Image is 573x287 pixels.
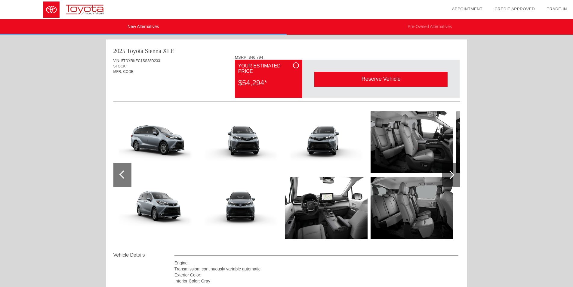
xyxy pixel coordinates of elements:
[285,177,368,239] img: 995528a85cbc58a2073147a2b0c8afd3.png
[113,177,196,239] img: 68b6068e082ff62a6a04ceabf0b01be3.png
[113,70,135,74] span: MFR. CODE:
[494,7,535,11] a: Credit Approved
[371,177,453,239] img: 28654e2f1226f0dc375245e0e47f0d7f.png
[371,111,453,173] img: 50536800fafbf12d42cdc4cc83c888cb.png
[121,59,160,63] span: 5TDYRKEC1SS38D233
[238,62,299,75] div: Your Estimated Price
[113,59,120,63] span: VIN:
[199,111,282,173] img: cd66794a0966e2ceb52d027567d3bd1f.png
[113,47,161,55] div: 2025 Toyota Sienna
[113,251,174,259] div: Vehicle Details
[113,64,127,68] span: STOCK:
[285,111,368,173] img: ca041446f15203e6a8f9476e78076f6c.png
[174,272,459,278] div: Exterior Color:
[113,111,196,173] img: a593bd28f7dd5ae39596fd182718d2a2.png
[113,83,460,93] div: Quoted on [DATE] 10:52:42 PM
[314,72,448,86] div: Reserve Vehicle
[163,47,174,55] div: XLE
[547,7,567,11] a: Trade-In
[452,7,482,11] a: Appointment
[174,266,459,272] div: Transmission: continuously variable automatic
[456,111,539,173] img: bd030c1bc4766a31cb52ee52b52a8c81.png
[238,75,299,91] div: $54,294*
[293,62,299,68] div: i
[199,177,282,239] img: f13b47c3bb7c529aa41d6f56c86c1ee7.png
[174,278,459,284] div: Interior Color: Gray
[235,55,460,60] div: MSRP: $46,794
[174,260,459,266] div: Engine:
